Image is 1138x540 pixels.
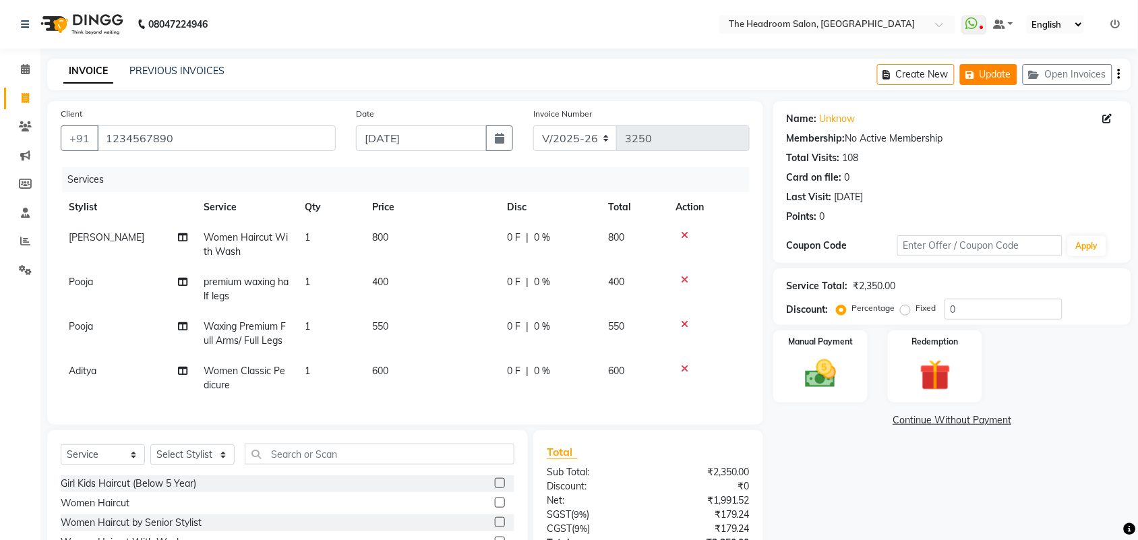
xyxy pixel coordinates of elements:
[820,112,856,126] a: Unknow
[537,479,649,493] div: Discount:
[69,365,96,377] span: Aditya
[305,231,310,243] span: 1
[61,108,82,120] label: Client
[537,493,649,508] div: Net:
[372,365,388,377] span: 600
[204,231,288,258] span: Women Haircut With Wash
[916,302,936,314] label: Fixed
[667,192,750,222] th: Action
[537,465,649,479] div: Sub Total:
[372,276,388,288] span: 400
[787,239,897,253] div: Coupon Code
[63,59,113,84] a: INVOICE
[97,125,336,151] input: Search by Name/Mobile/Email/Code
[526,364,529,378] span: |
[297,192,364,222] th: Qty
[61,125,98,151] button: +91
[537,522,649,536] div: ( )
[787,171,842,185] div: Card on file:
[196,192,297,222] th: Service
[648,479,760,493] div: ₹0
[608,276,624,288] span: 400
[245,444,514,464] input: Search or Scan
[910,356,961,394] img: _gift.svg
[534,320,550,334] span: 0 %
[648,493,760,508] div: ₹1,991.52
[305,365,310,377] span: 1
[547,445,578,459] span: Total
[507,231,520,245] span: 0 F
[537,508,649,522] div: ( )
[787,190,832,204] div: Last Visit:
[507,320,520,334] span: 0 F
[372,231,388,243] span: 800
[912,336,959,348] label: Redemption
[787,131,845,146] div: Membership:
[574,523,587,534] span: 9%
[69,320,93,332] span: Pooja
[534,275,550,289] span: 0 %
[787,131,1118,146] div: No Active Membership
[61,496,129,510] div: Women Haircut
[372,320,388,332] span: 550
[69,276,93,288] span: Pooja
[1068,236,1106,256] button: Apply
[608,320,624,332] span: 550
[820,210,825,224] div: 0
[533,108,592,120] label: Invoice Number
[574,509,587,520] span: 9%
[648,508,760,522] div: ₹179.24
[526,231,529,245] span: |
[499,192,600,222] th: Disc
[787,151,840,165] div: Total Visits:
[835,190,864,204] div: [DATE]
[34,5,127,43] img: logo
[608,231,624,243] span: 800
[204,320,286,347] span: Waxing Premium Full Arms/ Full Legs
[204,276,289,302] span: premium waxing half legs
[1023,64,1112,85] button: Open Invoices
[600,192,667,222] th: Total
[648,465,760,479] div: ₹2,350.00
[787,210,817,224] div: Points:
[129,65,224,77] a: PREVIOUS INVOICES
[204,365,285,391] span: Women Classic Pedicure
[547,522,572,535] span: CGST
[364,192,499,222] th: Price
[648,522,760,536] div: ₹179.24
[853,279,896,293] div: ₹2,350.00
[776,413,1129,427] a: Continue Without Payment
[897,235,1062,256] input: Enter Offer / Coupon Code
[608,365,624,377] span: 600
[877,64,955,85] button: Create New
[845,171,850,185] div: 0
[788,336,853,348] label: Manual Payment
[534,231,550,245] span: 0 %
[787,303,829,317] div: Discount:
[526,320,529,334] span: |
[148,5,208,43] b: 08047224946
[507,275,520,289] span: 0 F
[62,167,760,192] div: Services
[61,192,196,222] th: Stylist
[526,275,529,289] span: |
[960,64,1017,85] button: Update
[852,302,895,314] label: Percentage
[305,276,310,288] span: 1
[305,320,310,332] span: 1
[787,279,848,293] div: Service Total:
[534,364,550,378] span: 0 %
[843,151,859,165] div: 108
[796,356,846,392] img: _cash.svg
[69,231,144,243] span: [PERSON_NAME]
[61,516,202,530] div: Women Haircut by Senior Stylist
[787,112,817,126] div: Name:
[61,477,196,491] div: Girl Kids Haircut (Below 5 Year)
[507,364,520,378] span: 0 F
[547,508,571,520] span: SGST
[356,108,374,120] label: Date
